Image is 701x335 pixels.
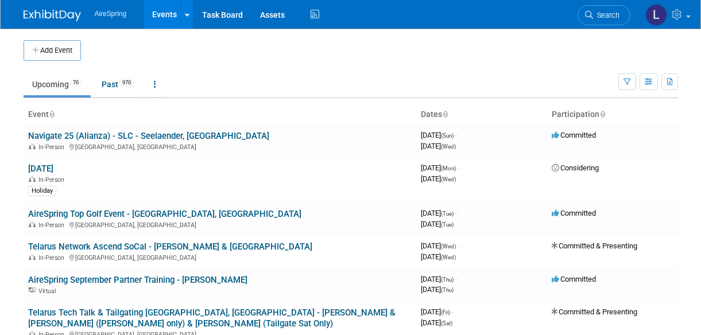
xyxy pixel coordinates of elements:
[441,221,454,228] span: (Tue)
[599,110,605,119] a: Sort by Participation Type
[552,209,596,217] span: Committed
[95,10,127,18] span: AireSpring
[28,131,269,141] a: Navigate 25 (Alianza) - SLC - Seelaender, [GEOGRAPHIC_DATA]
[29,287,36,293] img: Virtual Event
[28,142,412,151] div: [GEOGRAPHIC_DATA], [GEOGRAPHIC_DATA]
[441,176,456,182] span: (Wed)
[24,40,81,61] button: Add Event
[28,241,312,252] a: Telarus Network Ascend SoCal - [PERSON_NAME] & [GEOGRAPHIC_DATA]
[421,318,452,327] span: [DATE]
[69,79,82,87] span: 70
[593,11,619,20] span: Search
[421,252,456,261] span: [DATE]
[455,131,457,139] span: -
[421,142,456,150] span: [DATE]
[28,209,301,219] a: AireSpring Top Golf Event - [GEOGRAPHIC_DATA], [GEOGRAPHIC_DATA]
[421,209,457,217] span: [DATE]
[24,105,416,124] th: Event
[28,252,412,262] div: [GEOGRAPHIC_DATA], [GEOGRAPHIC_DATA]
[458,163,459,172] span: -
[552,163,599,172] span: Considering
[455,275,457,283] span: -
[119,79,134,87] span: 970
[455,209,457,217] span: -
[28,307,396,329] a: Telarus Tech Talk & Tailgating [GEOGRAPHIC_DATA], [GEOGRAPHIC_DATA] - [PERSON_NAME] & [PERSON_NAM...
[38,287,59,295] span: Virtual
[421,163,459,172] span: [DATE]
[452,307,454,316] span: -
[49,110,55,119] a: Sort by Event Name
[38,143,68,151] span: In-Person
[38,176,68,184] span: In-Person
[421,241,459,250] span: [DATE]
[458,241,459,250] span: -
[441,211,454,217] span: (Tue)
[552,275,596,283] span: Committed
[441,143,456,150] span: (Wed)
[38,221,68,229] span: In-Person
[29,176,36,182] img: In-Person Event
[421,275,457,283] span: [DATE]
[421,285,454,294] span: [DATE]
[441,133,454,139] span: (Sun)
[421,307,454,316] span: [DATE]
[552,241,637,250] span: Committed & Presenting
[29,143,36,149] img: In-Person Event
[421,220,454,228] span: [DATE]
[547,105,678,124] th: Participation
[24,73,91,95] a: Upcoming70
[645,4,667,26] img: Lisa Chow
[441,243,456,250] span: (Wed)
[93,73,143,95] a: Past970
[441,287,454,293] span: (Thu)
[442,110,448,119] a: Sort by Start Date
[441,254,456,260] span: (Wed)
[29,221,36,227] img: In-Person Event
[28,186,56,196] div: Holiday
[421,131,457,139] span: [DATE]
[441,309,450,315] span: (Fri)
[29,254,36,260] img: In-Person Event
[28,220,412,229] div: [GEOGRAPHIC_DATA], [GEOGRAPHIC_DATA]
[441,320,452,326] span: (Sat)
[28,163,53,174] a: [DATE]
[416,105,547,124] th: Dates
[578,5,630,25] a: Search
[28,275,247,285] a: AireSpring September Partner Training - [PERSON_NAME]
[38,254,68,262] span: In-Person
[441,276,454,283] span: (Thu)
[441,165,456,172] span: (Mon)
[421,174,456,183] span: [DATE]
[552,131,596,139] span: Committed
[24,10,81,21] img: ExhibitDay
[552,307,637,316] span: Committed & Presenting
